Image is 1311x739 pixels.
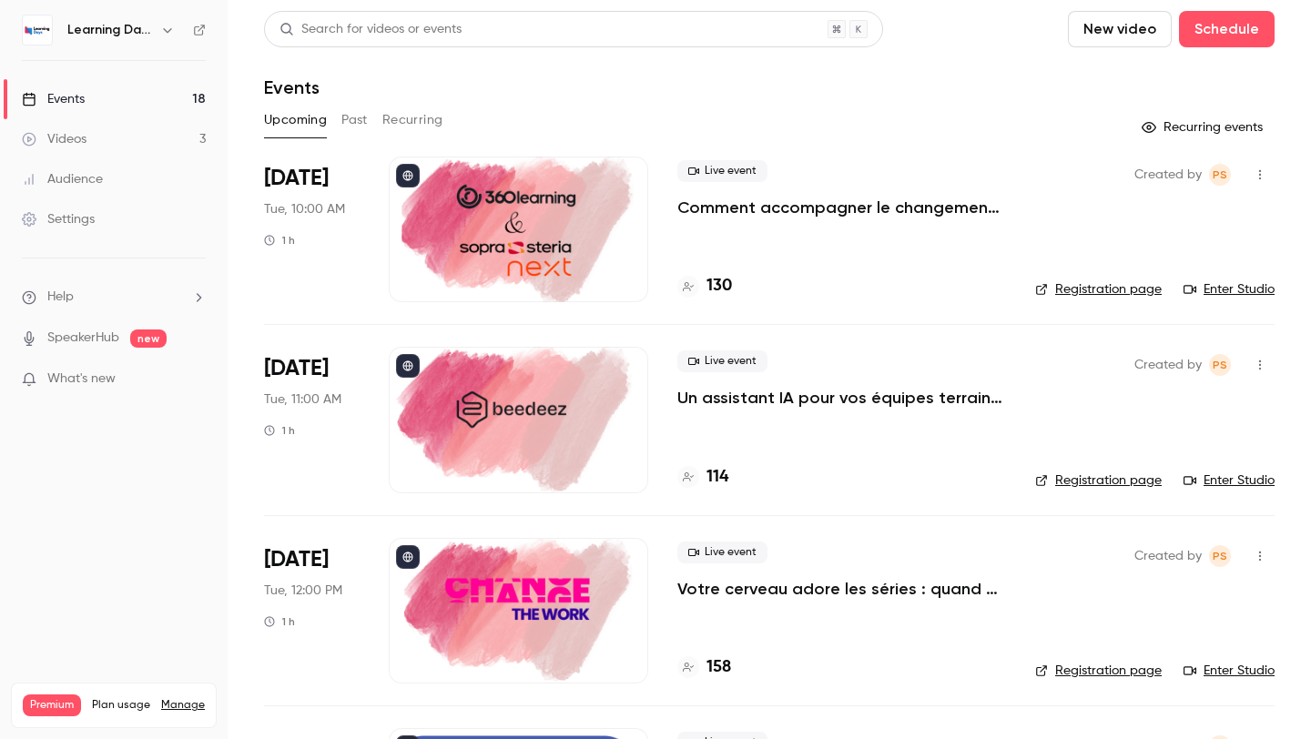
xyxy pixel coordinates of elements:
[130,329,167,348] span: new
[22,288,206,307] li: help-dropdown-opener
[1035,662,1162,680] a: Registration page
[1134,545,1202,567] span: Created by
[1134,354,1202,376] span: Created by
[67,21,153,39] h6: Learning Days
[1209,545,1231,567] span: Prad Selvarajah
[1213,545,1227,567] span: PS
[264,200,345,218] span: Tue, 10:00 AM
[161,698,205,713] a: Manage
[264,582,342,600] span: Tue, 12:00 PM
[1209,164,1231,186] span: Prad Selvarajah
[22,130,86,148] div: Videos
[47,369,116,389] span: What's new
[1068,11,1172,47] button: New video
[677,655,731,680] a: 158
[706,274,732,299] h4: 130
[22,90,85,108] div: Events
[1035,280,1162,299] a: Registration page
[264,164,329,193] span: [DATE]
[1209,354,1231,376] span: Prad Selvarajah
[677,578,1006,600] a: Votre cerveau adore les séries : quand les neurosciences rencontrent la formation
[677,542,767,563] span: Live event
[677,350,767,372] span: Live event
[677,465,728,490] a: 114
[1035,471,1162,490] a: Registration page
[92,698,150,713] span: Plan usage
[264,538,360,683] div: Oct 7 Tue, 12:00 PM (Europe/Paris)
[677,197,1006,218] a: Comment accompagner le changement avec le skills-based learning ?
[264,157,360,302] div: Oct 7 Tue, 10:00 AM (Europe/Paris)
[264,614,295,629] div: 1 h
[264,347,360,492] div: Oct 7 Tue, 11:00 AM (Europe/Paris)
[1184,280,1275,299] a: Enter Studio
[264,423,295,438] div: 1 h
[22,210,95,228] div: Settings
[279,20,462,39] div: Search for videos or events
[677,160,767,182] span: Live event
[341,106,368,135] button: Past
[23,694,81,716] span: Premium
[22,170,103,188] div: Audience
[382,106,443,135] button: Recurring
[264,545,329,574] span: [DATE]
[1213,164,1227,186] span: PS
[264,354,329,383] span: [DATE]
[1133,113,1275,142] button: Recurring events
[677,387,1006,409] a: Un assistant IA pour vos équipes terrain : former, accompagner et transformer l’expérience apprenant
[184,371,206,388] iframe: Noticeable Trigger
[1134,164,1202,186] span: Created by
[706,465,728,490] h4: 114
[1179,11,1275,47] button: Schedule
[264,233,295,248] div: 1 h
[47,329,119,348] a: SpeakerHub
[1213,354,1227,376] span: PS
[1184,471,1275,490] a: Enter Studio
[264,106,327,135] button: Upcoming
[706,655,731,680] h4: 158
[1184,662,1275,680] a: Enter Studio
[47,288,74,307] span: Help
[23,15,52,45] img: Learning Days
[264,390,341,409] span: Tue, 11:00 AM
[264,76,320,98] h1: Events
[677,274,732,299] a: 130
